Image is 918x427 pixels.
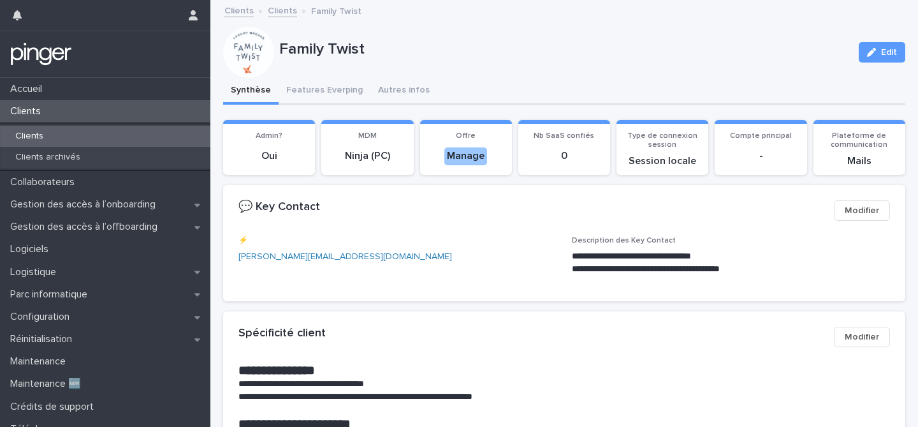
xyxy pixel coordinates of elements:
span: Plateforme de communication [831,132,887,149]
p: Mails [821,155,898,167]
span: MDM [358,132,377,140]
button: Modifier [834,327,890,347]
p: Clients [5,105,51,117]
p: Clients archivés [5,152,91,163]
a: [PERSON_NAME][EMAIL_ADDRESS][DOMAIN_NAME] [238,252,452,261]
a: Clients [268,3,297,17]
p: Parc informatique [5,288,98,301]
h2: 💬 Key Contact [238,200,320,214]
p: Family Twist [279,40,849,59]
a: Clients [224,3,254,17]
button: Synthèse [223,78,279,105]
p: Crédits de support [5,401,104,413]
span: ⚡️ [238,237,248,244]
p: Configuration [5,311,80,323]
img: mTgBEunGTSyRkCgitkcU [10,41,72,67]
div: Manage [444,147,487,165]
span: Nb SaaS confiés [534,132,594,140]
span: Edit [881,48,897,57]
p: 0 [526,150,602,162]
span: Description des Key Contact [572,237,676,244]
span: Modifier [845,331,879,343]
p: Oui [231,150,307,162]
p: Gestion des accès à l’onboarding [5,199,166,211]
p: Session locale [624,155,701,167]
button: Features Everping [279,78,370,105]
p: Maintenance 🆕 [5,378,91,390]
button: Modifier [834,200,890,221]
button: Edit [859,42,905,63]
p: Ninja (PC) [329,150,405,162]
p: Family Twist [311,3,361,17]
p: Accueil [5,83,52,95]
p: Maintenance [5,356,76,368]
span: Type de connexion session [627,132,697,149]
p: Logistique [5,266,66,278]
p: Clients [5,131,54,142]
p: Réinitialisation [5,333,82,345]
span: Admin? [256,132,282,140]
span: Modifier [845,204,879,217]
h2: Spécificité client [238,327,326,341]
span: Offre [456,132,476,140]
p: - [722,150,799,162]
span: Compte principal [730,132,792,140]
p: Gestion des accès à l’offboarding [5,221,168,233]
button: Autres infos [370,78,437,105]
p: Collaborateurs [5,176,85,188]
p: Logiciels [5,243,59,255]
